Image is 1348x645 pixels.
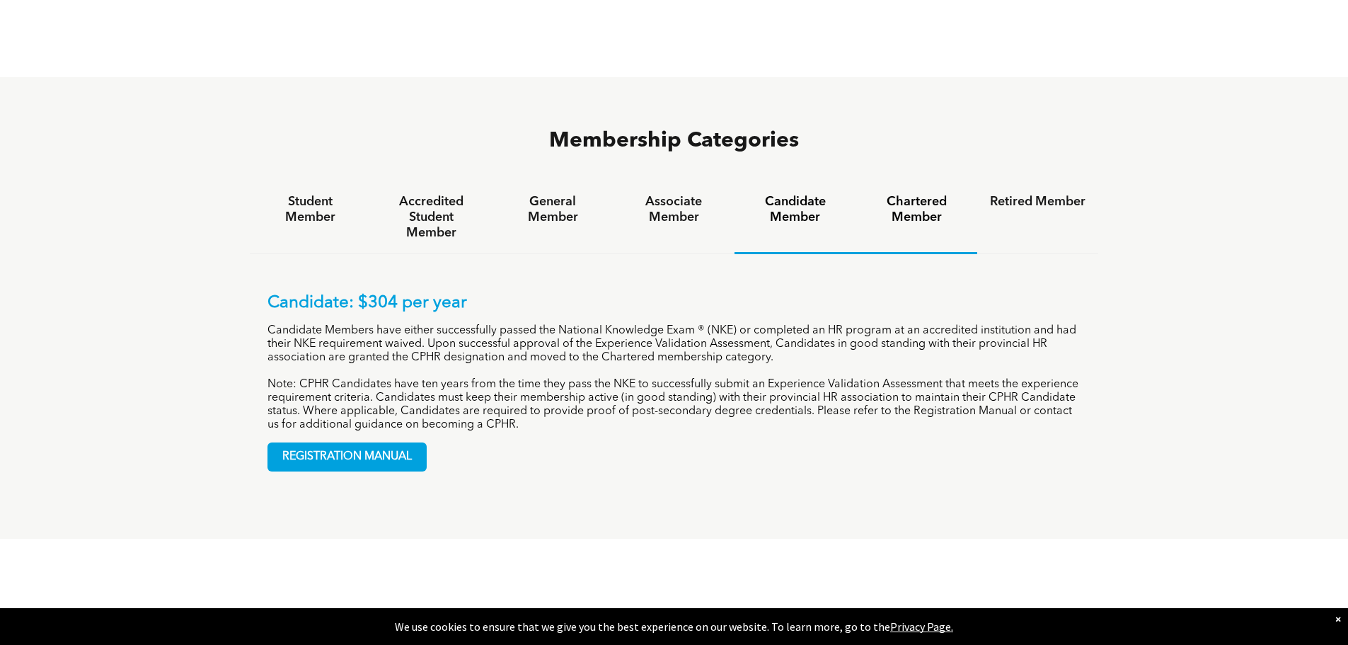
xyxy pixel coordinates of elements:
[1335,612,1341,626] div: Dismiss notification
[549,130,799,152] span: Membership Categories
[267,324,1081,365] p: Candidate Members have either successfully passed the National Knowledge Exam ® (NKE) or complete...
[990,194,1085,210] h4: Retired Member
[267,293,1081,314] p: Candidate: $304 per year
[267,443,427,472] a: REGISTRATION MANUAL
[384,194,479,241] h4: Accredited Student Member
[268,443,426,471] span: REGISTRATION MANUAL
[747,194,843,225] h4: Candidate Member
[267,378,1081,432] p: Note: CPHR Candidates have ten years from the time they pass the NKE to successfully submit an Ex...
[890,620,953,634] a: Privacy Page.
[263,194,358,225] h4: Student Member
[626,194,722,225] h4: Associate Member
[505,194,600,225] h4: General Member
[869,194,964,225] h4: Chartered Member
